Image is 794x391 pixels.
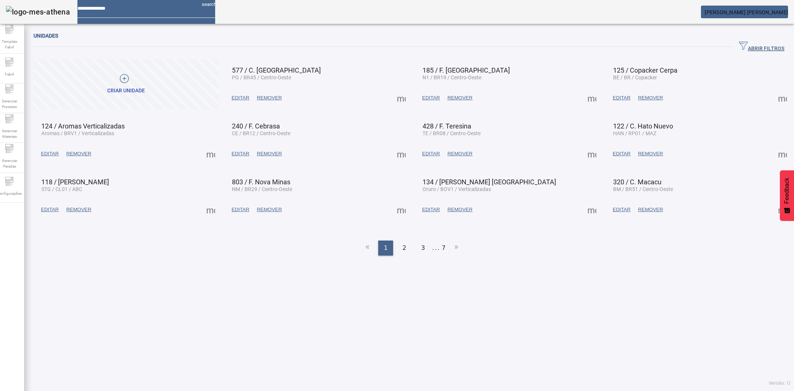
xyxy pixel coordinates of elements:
button: EDITAR [609,147,634,160]
button: REMOVER [253,91,286,105]
button: REMOVER [634,203,667,216]
button: REMOVER [63,203,95,216]
button: Mais [585,203,599,216]
span: REMOVER [66,150,91,158]
span: EDITAR [613,94,631,102]
span: [PERSON_NAME] [PERSON_NAME] [705,9,788,15]
span: EDITAR [41,206,59,213]
button: EDITAR [228,147,253,160]
span: 320 / C. Macacu [613,178,661,186]
span: 124 / Aromas Verticalizadas [41,122,125,130]
div: Criar unidade [107,87,145,95]
button: EDITAR [418,147,444,160]
span: BM / BR51 / Centro-Oeste [613,186,673,192]
span: CE / BR12 / Centro-Oeste [232,130,290,136]
span: REMOVER [257,150,282,158]
button: Mais [585,147,599,160]
span: EDITAR [232,206,249,213]
span: 803 / F. Nova Minas [232,178,290,186]
span: REMOVER [257,94,282,102]
span: 125 / Copacker Cerpa [613,66,677,74]
span: 122 / C. Hato Nuevo [613,122,673,130]
span: REMOVER [447,206,472,213]
button: Mais [776,203,789,216]
span: ABRIR FILTROS [739,41,784,53]
span: TE / BR08 / Centro-Oeste [422,130,481,136]
span: REMOVER [257,206,282,213]
button: Mais [204,147,217,160]
span: 2 [402,244,406,252]
span: EDITAR [232,150,249,158]
span: N1 / BR19 / Centro-Oeste [422,74,481,80]
button: Mais [395,203,408,216]
img: logo-mes-athena [6,6,70,18]
button: REMOVER [634,147,667,160]
button: REMOVER [253,147,286,160]
span: EDITAR [613,150,631,158]
button: Mais [776,91,789,105]
span: 185 / F. [GEOGRAPHIC_DATA] [422,66,510,74]
li: ... [433,241,440,255]
span: EDITAR [422,150,440,158]
span: Feedback [784,178,790,204]
span: 577 / C. [GEOGRAPHIC_DATA] [232,66,321,74]
span: NM / BR29 / Centro-Oeste [232,186,292,192]
span: STG / CL01 / ABC [41,186,82,192]
button: EDITAR [418,91,444,105]
span: 134 / [PERSON_NAME] [GEOGRAPHIC_DATA] [422,178,556,186]
li: 7 [442,241,446,255]
span: 240 / F. Cebrasa [232,122,280,130]
span: PG / BR45 / Centro-Oeste [232,74,291,80]
span: Versão: () [769,381,790,386]
button: EDITAR [609,91,634,105]
span: REMOVER [638,150,663,158]
span: Fabril [3,69,16,79]
span: BE / BR / Copacker [613,74,657,80]
span: 3 [421,244,425,252]
span: REMOVER [66,206,91,213]
button: REMOVER [253,203,286,216]
button: EDITAR [228,91,253,105]
span: EDITAR [422,206,440,213]
button: Criar unidade [34,59,219,109]
span: 118 / [PERSON_NAME] [41,178,109,186]
button: REMOVER [444,203,476,216]
button: REMOVER [444,91,476,105]
span: Unidades [34,33,58,39]
button: EDITAR [37,203,63,216]
button: EDITAR [228,203,253,216]
span: Oruro / BOV1 / Verticalizadas [422,186,491,192]
button: EDITAR [37,147,63,160]
span: 428 / F. Teresina [422,122,471,130]
span: EDITAR [41,150,59,158]
button: ABRIR FILTROS [733,40,790,54]
button: Mais [585,91,599,105]
button: Feedback - Mostrar pesquisa [780,170,794,221]
button: Mais [204,203,217,216]
button: REMOVER [634,91,667,105]
span: Aromas / BRV1 / Verticalizadas [41,130,114,136]
span: HAN / RP01 / MAZ [613,130,656,136]
span: REMOVER [638,94,663,102]
button: REMOVER [63,147,95,160]
button: Mais [395,147,408,160]
button: REMOVER [444,147,476,160]
span: REMOVER [447,94,472,102]
span: REMOVER [447,150,472,158]
button: Mais [776,147,789,160]
span: EDITAR [422,94,440,102]
button: EDITAR [418,203,444,216]
span: EDITAR [613,206,631,213]
button: EDITAR [609,203,634,216]
span: REMOVER [638,206,663,213]
span: EDITAR [232,94,249,102]
button: Mais [395,91,408,105]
